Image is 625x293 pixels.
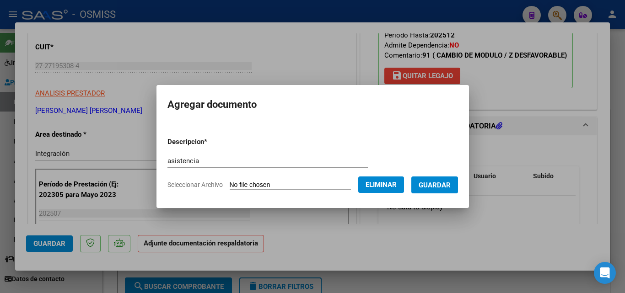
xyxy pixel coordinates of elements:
button: Eliminar [358,176,404,193]
span: Eliminar [366,181,397,189]
span: Guardar [419,181,451,189]
span: Seleccionar Archivo [167,181,223,188]
button: Guardar [411,176,458,193]
p: Descripcion [167,137,255,147]
div: Open Intercom Messenger [594,262,616,284]
h2: Agregar documento [167,96,458,113]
